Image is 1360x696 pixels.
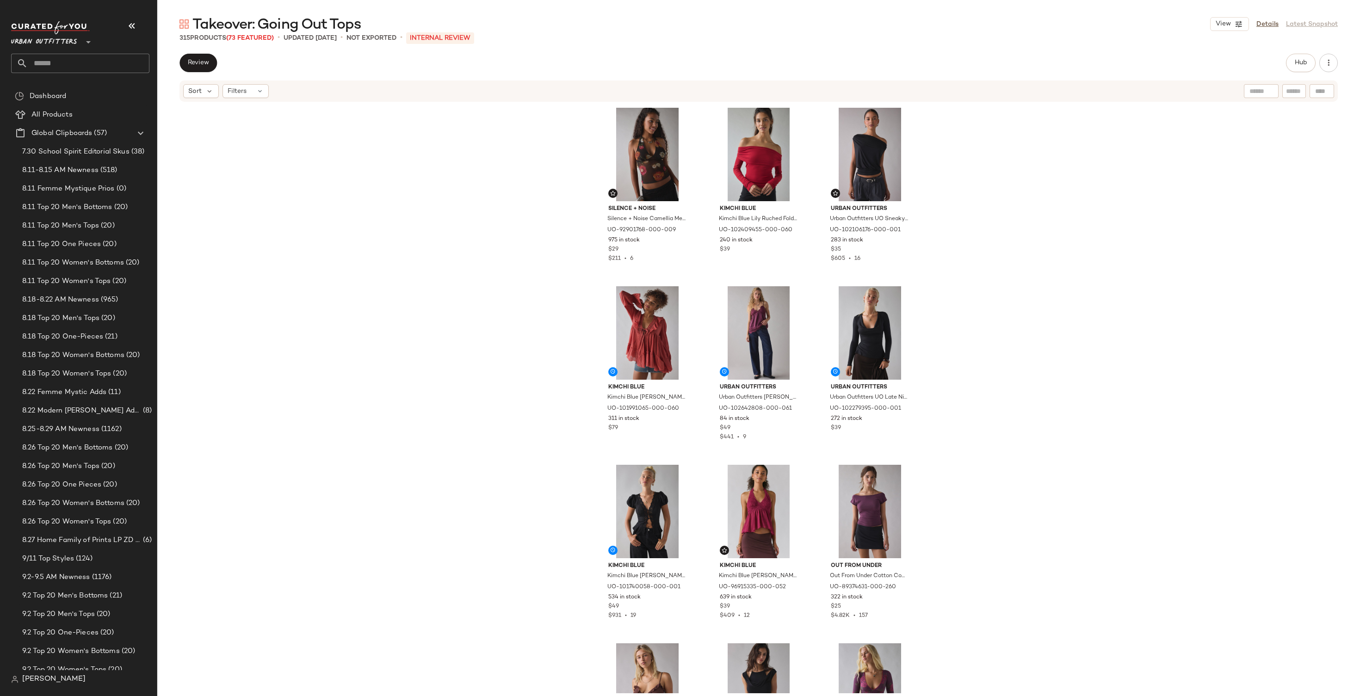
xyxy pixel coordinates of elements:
span: (20) [99,461,115,472]
span: Out From Under [831,562,909,570]
img: svg%3e [610,191,616,196]
img: svg%3e [722,548,727,553]
span: 8.26 Top 20 Women's Bottoms [22,498,124,509]
span: UO-102409455-000-060 [719,226,792,234]
span: $4.82K [831,613,850,619]
span: 9.2-9.5 AM Newness [22,572,90,583]
span: $39 [720,246,730,254]
span: 7.30 School Spirit Editorial Skus [22,147,130,157]
span: • [340,32,343,43]
span: (20) [101,239,117,250]
span: UO-92901768-000-009 [607,226,676,234]
span: • [850,613,859,619]
span: 8.26 Top 20 Men's Bottoms [22,443,113,453]
span: UO-101991065-000-060 [607,405,679,413]
span: 240 in stock [720,236,753,245]
div: Products [179,33,274,43]
span: $931 [608,613,621,619]
span: (1162) [99,424,122,435]
a: Details [1256,19,1279,29]
span: (20) [99,313,115,324]
span: Sort [188,86,202,96]
img: cfy_white_logo.C9jOOHJF.svg [11,21,90,34]
span: • [278,32,280,43]
span: $79 [608,424,618,432]
span: 8.11 Top 20 Men's Bottoms [22,202,112,213]
button: Hub [1286,54,1316,72]
span: 8.18 Top 20 One-Pieces [22,332,103,342]
span: (518) [99,165,117,176]
span: Review [187,59,209,67]
span: $409 [720,613,735,619]
span: (21) [103,332,117,342]
p: INTERNAL REVIEW [406,32,474,44]
span: UO-96915335-000-052 [719,583,786,591]
span: 9.2 Top 20 Men's Tops [22,609,95,620]
button: View [1210,17,1249,31]
img: 102106176_001_b [823,108,916,201]
img: 101740058_001_b [601,465,694,558]
img: 96915335_052_b [712,465,805,558]
span: • [621,613,631,619]
span: UO-89374631-000-260 [830,583,896,591]
span: 975 in stock [608,236,640,245]
span: 315 [179,35,190,42]
span: (20) [124,258,140,268]
span: 8.26 Top 20 Men's Tops [22,461,99,472]
span: UO-102279395-000-001 [830,405,901,413]
span: 9/11 Top Styles [22,554,74,564]
span: (73 Featured) [226,35,274,42]
span: Kimchi Blue [PERSON_NAME] Lace Trim Puff Sleeve Blouse in Black, Women's at Urban Outfitters [607,572,686,580]
span: 8.11 Top 20 Women's Bottoms [22,258,124,268]
span: UO-101740058-000-001 [607,583,680,591]
span: Kimchi Blue [PERSON_NAME] Lace Trim Ruffle Babydoll Tunic Blouse in Rust, Women's at Urban Outfit... [607,394,686,402]
span: Kimchi Blue [720,562,798,570]
span: Kimchi Blue [608,383,686,392]
span: 6 [630,256,633,262]
span: • [400,32,402,43]
span: Urban Outfitters [PERSON_NAME] Eyelash Lace Trim Cami in Maroon, Women's at Urban Outfitters [719,394,797,402]
span: 8.18 Top 20 Women's Bottoms [22,350,124,361]
img: 102409455_060_b [712,108,805,201]
span: (20) [111,517,127,527]
span: • [845,256,854,262]
p: Not Exported [346,33,396,43]
span: 8.11 Top 20 Women's Tops [22,276,111,287]
span: 16 [854,256,860,262]
span: 9.2 Top 20 Men's Bottoms [22,591,108,601]
span: Global Clipboards [31,128,92,139]
button: Review [179,54,217,72]
span: • [735,613,744,619]
span: (20) [120,646,136,657]
span: 8.18 Top 20 Women's Tops [22,369,111,379]
span: 8.26 Top 20 Women's Tops [22,517,111,527]
span: 283 in stock [831,236,863,245]
span: 84 in stock [720,415,749,423]
span: $49 [720,424,730,432]
span: 8.26 Top 20 One Pieces [22,480,101,490]
span: Kimchi Blue Lily Ruched Foldover Off-The-Shoulder Knit Top in Red, Women's at Urban Outfitters [719,215,797,223]
span: 8.22 Modern [PERSON_NAME] Adds [22,406,141,416]
span: (11) [106,387,121,398]
span: Silence + Noise [608,205,686,213]
span: 8.25-8.29 AM Newness [22,424,99,435]
span: 19 [631,613,636,619]
span: (20) [124,498,140,509]
span: (20) [112,202,128,213]
span: (20) [95,609,111,620]
img: 89374631_260_b [823,465,916,558]
span: $35 [831,246,841,254]
span: (965) [99,295,118,305]
span: All Products [31,110,73,120]
span: 8.11 Top 20 Men's Tops [22,221,99,231]
span: • [621,256,630,262]
img: svg%3e [833,191,838,196]
span: Kimchi Blue [720,205,798,213]
span: Kimchi Blue [PERSON_NAME] Tiered Babydoll Halter Top in Plum, Women's at Urban Outfitters [719,572,797,580]
span: Takeover: Going Out Tops [192,16,361,34]
span: (57) [92,128,107,139]
img: svg%3e [11,676,19,683]
span: Urban Outfitters [11,31,77,48]
span: Urban Outfitters UO Sneaky Link Off-The-Shoulder Crop Top in Black, Women's at Urban Outfitters [830,215,908,223]
span: Hub [1294,59,1307,67]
